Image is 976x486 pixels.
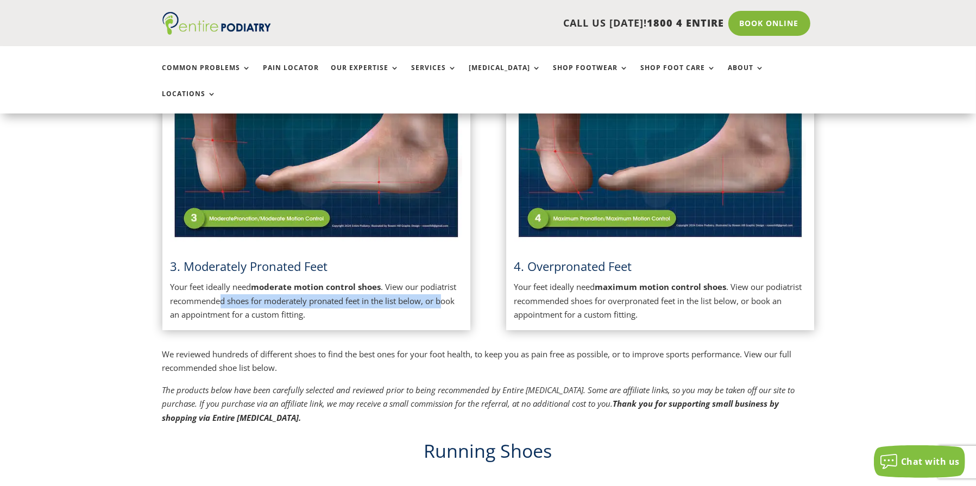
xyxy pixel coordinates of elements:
img: Moderately Pronated Feet - View Podiatrist Recommended Moderate Motion Control Shoes [171,36,462,242]
strong: moderate motion control shoes [251,281,381,292]
a: Shop Footwear [553,64,629,87]
p: We reviewed hundreds of different shoes to find the best ones for your foot health, to keep you a... [162,348,814,383]
p: Your feet ideally need . View our podiatrist recommended shoes for overpronated feet in the list ... [514,280,806,322]
a: Book Online [728,11,810,36]
p: CALL US [DATE]! [313,16,725,30]
a: Locations [162,90,217,113]
a: Our Expertise [331,64,400,87]
span: 4. Overpronated Feet [514,258,632,274]
img: Overpronated Feet - View Podiatrist Recommended Maximum Motion Control Shoes [514,36,806,242]
strong: Thank you for supporting small business by shopping via Entire [MEDICAL_DATA]. [162,398,779,423]
a: [MEDICAL_DATA] [469,64,541,87]
p: Your feet ideally need . View our podiatrist recommended shoes for moderately pronated feet in th... [171,280,462,322]
a: Pain Locator [263,64,319,87]
h2: Running Shoes [162,438,814,470]
em: The products below have been carefully selected and reviewed prior to being recommended by Entire... [162,384,795,423]
button: Chat with us [874,445,965,478]
span: 3. Moderately Pronated Feet [171,258,328,274]
span: 1800 4 ENTIRE [647,16,725,29]
strong: maximum motion control shoes [595,281,727,292]
img: logo (1) [162,12,271,35]
a: Common Problems [162,64,251,87]
a: Entire Podiatry [162,26,271,37]
span: Chat with us [901,456,960,468]
a: Shop Foot Care [641,64,716,87]
a: About [728,64,765,87]
a: Services [412,64,457,87]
